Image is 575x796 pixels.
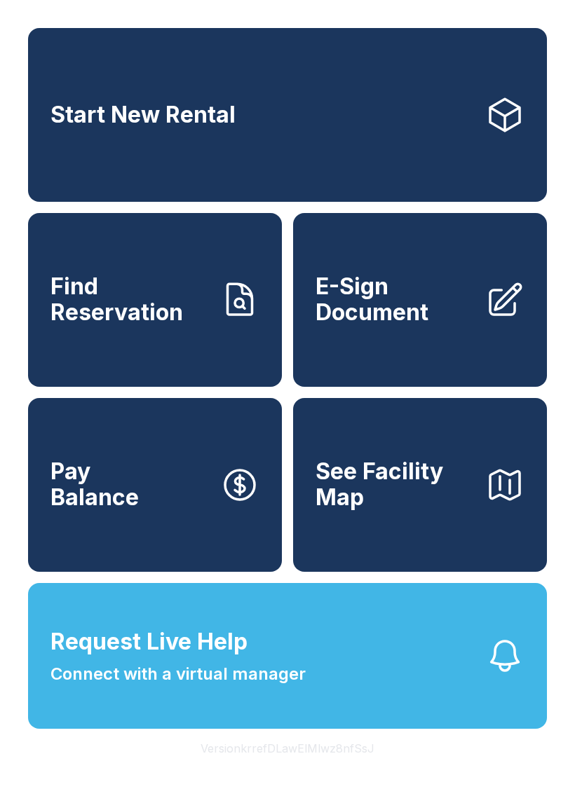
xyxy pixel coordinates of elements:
a: Find Reservation [28,213,282,387]
span: E-Sign Document [316,274,474,325]
button: PayBalance [28,398,282,572]
a: Start New Rental [28,28,547,202]
span: Start New Rental [50,102,236,128]
span: Pay Balance [50,459,139,510]
span: Find Reservation [50,274,209,325]
button: See Facility Map [293,398,547,572]
span: See Facility Map [316,459,474,510]
button: Request Live HelpConnect with a virtual manager [28,583,547,729]
span: Connect with a virtual manager [50,661,306,687]
a: E-Sign Document [293,213,547,387]
span: Request Live Help [50,625,248,659]
button: VersionkrrefDLawElMlwz8nfSsJ [189,729,386,768]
